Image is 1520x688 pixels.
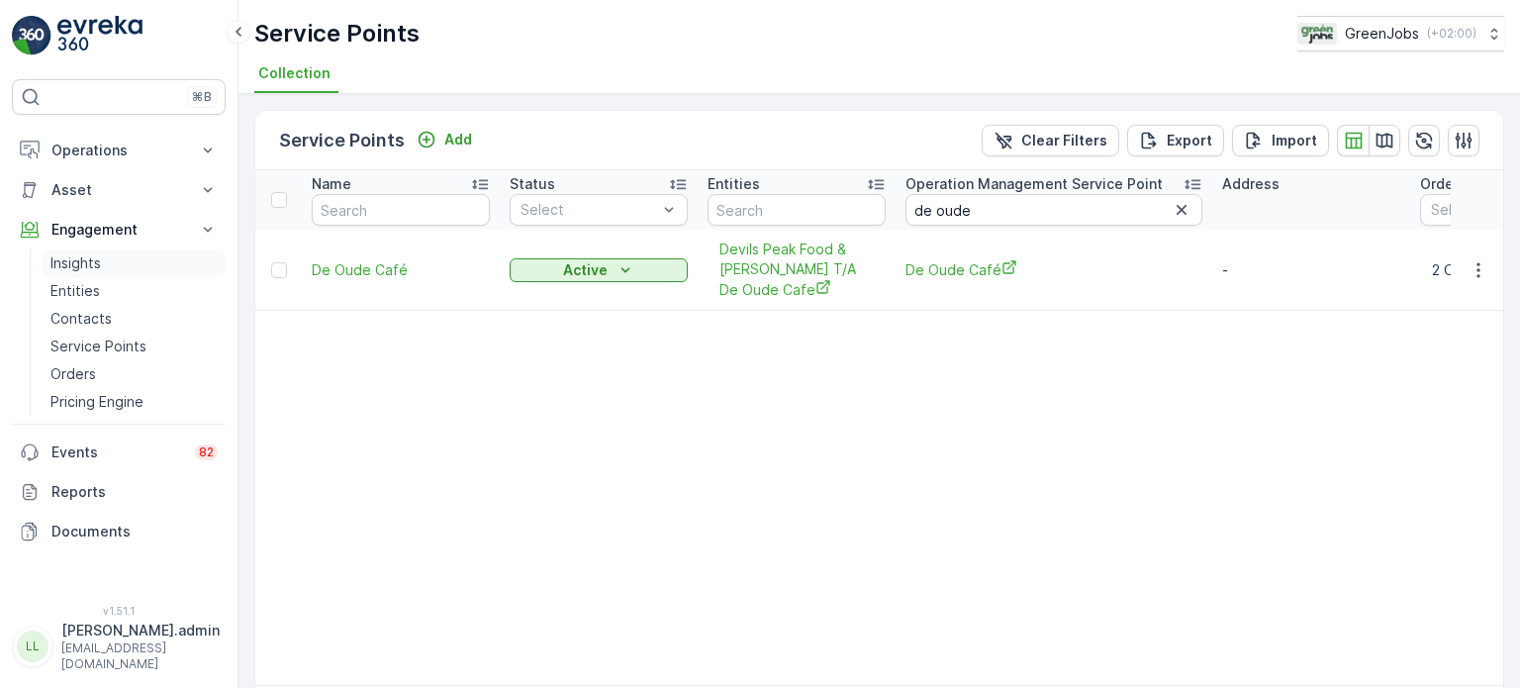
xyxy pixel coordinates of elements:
[563,260,608,280] p: Active
[1232,125,1329,156] button: Import
[51,220,186,240] p: Engagement
[57,16,142,55] img: logo_light-DOdMpM7g.png
[61,640,220,672] p: [EMAIL_ADDRESS][DOMAIN_NAME]
[1272,131,1317,150] p: Import
[1127,125,1224,156] button: Export
[61,621,220,640] p: [PERSON_NAME].admin
[17,631,48,662] div: LL
[12,512,226,551] a: Documents
[708,174,760,194] p: Entities
[271,262,287,278] div: Toggle Row Selected
[43,277,226,305] a: Entities
[258,63,331,83] span: Collection
[312,260,490,280] a: De Oude Café
[51,482,218,502] p: Reports
[1212,230,1410,311] td: -
[50,364,96,384] p: Orders
[50,253,101,273] p: Insights
[254,18,420,49] p: Service Points
[12,472,226,512] a: Reports
[510,258,688,282] button: Active
[12,210,226,249] button: Engagement
[51,442,183,462] p: Events
[12,170,226,210] button: Asset
[50,392,143,412] p: Pricing Engine
[43,388,226,416] a: Pricing Engine
[905,194,1202,226] input: Search
[708,194,886,226] input: Search
[521,200,657,220] p: Select
[43,249,226,277] a: Insights
[12,433,226,472] a: Events82
[43,305,226,333] a: Contacts
[1345,24,1419,44] p: GreenJobs
[50,281,100,301] p: Entities
[1222,174,1280,194] p: Address
[444,130,472,149] p: Add
[279,127,405,154] p: Service Points
[12,605,226,617] span: v 1.51.1
[510,174,555,194] p: Status
[12,621,226,672] button: LL[PERSON_NAME].admin[EMAIL_ADDRESS][DOMAIN_NAME]
[51,180,186,200] p: Asset
[12,16,51,55] img: logo
[312,194,490,226] input: Search
[50,309,112,329] p: Contacts
[199,444,214,460] p: 82
[1021,131,1107,150] p: Clear Filters
[982,125,1119,156] button: Clear Filters
[1427,26,1476,42] p: ( +02:00 )
[51,522,218,541] p: Documents
[50,337,146,356] p: Service Points
[192,89,212,105] p: ⌘B
[719,240,874,300] span: Devils Peak Food & [PERSON_NAME] T/A De Oude Cafe
[1297,16,1504,51] button: GreenJobs(+02:00)
[51,141,186,160] p: Operations
[1167,131,1212,150] p: Export
[409,128,480,151] button: Add
[43,333,226,360] a: Service Points
[719,240,874,300] a: Devils Peak Food & Bev T/A De Oude Cafe
[312,174,351,194] p: Name
[12,131,226,170] button: Operations
[43,360,226,388] a: Orders
[905,259,1202,280] a: De Oude Café
[1297,23,1337,45] img: Green_Jobs_Logo.png
[905,174,1163,194] p: Operation Management Service Point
